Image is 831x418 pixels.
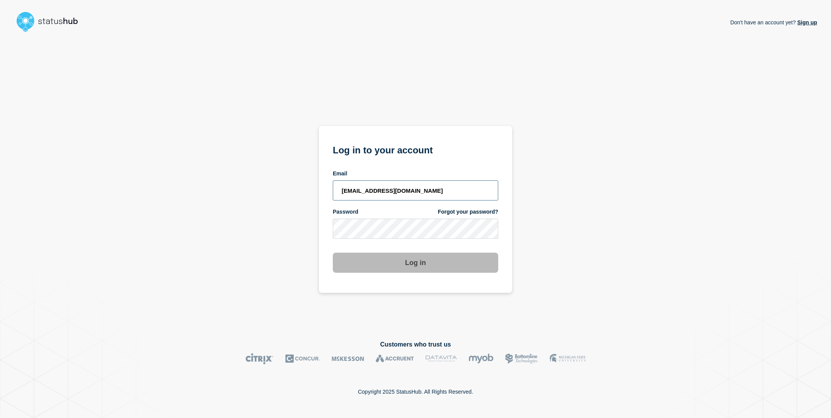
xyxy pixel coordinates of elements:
[285,353,320,364] img: Concur logo
[333,142,498,156] h1: Log in to your account
[505,353,538,364] img: Bottomline logo
[358,389,473,395] p: Copyright 2025 StatusHub. All Rights Reserved.
[550,353,586,364] img: MSU logo
[14,9,87,34] img: StatusHub logo
[14,341,817,348] h2: Customers who trust us
[333,170,347,177] span: Email
[333,253,498,273] button: Log in
[245,353,274,364] img: Citrix logo
[426,353,457,364] img: DataVita logo
[333,208,358,216] span: Password
[796,19,817,25] a: Sign up
[730,13,817,32] p: Don't have an account yet?
[438,208,498,216] a: Forgot your password?
[468,353,494,364] img: myob logo
[376,353,414,364] img: Accruent logo
[333,180,498,201] input: email input
[332,353,364,364] img: McKesson logo
[333,219,498,239] input: password input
